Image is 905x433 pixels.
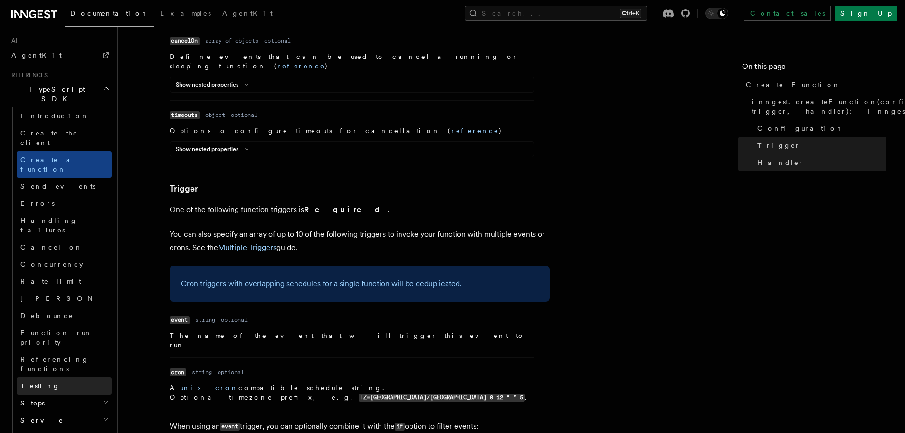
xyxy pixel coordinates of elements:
[154,3,217,26] a: Examples
[170,383,534,403] p: A compatible schedule string. Optional timezone prefix, e.g. .
[17,412,112,429] button: Serve
[277,62,325,70] a: reference
[195,316,215,324] dd: string
[620,9,641,18] kbd: Ctrl+K
[17,377,112,395] a: Testing
[20,112,89,120] span: Introduction
[218,243,276,252] a: Multiple Triggers
[17,273,112,290] a: Rate limit
[17,239,112,256] a: Cancel on
[359,394,525,402] code: TZ=[GEOGRAPHIC_DATA]/[GEOGRAPHIC_DATA] 0 12 * * 5
[757,124,844,133] span: Configuration
[160,10,211,17] span: Examples
[70,10,149,17] span: Documentation
[170,182,198,195] a: Trigger
[8,71,48,79] span: References
[11,51,62,59] span: AgentKit
[20,356,89,373] span: Referencing functions
[17,290,112,307] a: [PERSON_NAME]
[835,6,897,21] a: Sign Up
[17,415,64,425] span: Serve
[8,81,112,107] button: TypeScript SDK
[748,93,886,120] a: inngest.createFunction(configuration, trigger, handler): InngestFunction
[465,6,647,21] button: Search...Ctrl+K
[217,3,278,26] a: AgentKit
[20,243,83,251] span: Cancel on
[231,111,257,119] dd: optional
[753,154,886,171] a: Handler
[17,151,112,178] a: Create a function
[742,76,886,93] a: Create Function
[218,368,244,376] dd: optional
[180,384,238,392] a: unix-cron
[17,324,112,351] a: Function run priority
[170,316,190,324] code: event
[304,205,388,214] strong: Required
[753,137,886,154] a: Trigger
[20,295,160,302] span: [PERSON_NAME]
[746,80,840,89] span: Create Function
[20,200,55,207] span: Errors
[20,217,77,234] span: Handling failures
[20,260,83,268] span: Concurrency
[170,52,534,71] p: Define events that can be used to cancel a running or sleeping function ( )
[17,256,112,273] a: Concurrency
[20,278,81,285] span: Rate limit
[170,37,200,45] code: cancelOn
[17,307,112,324] a: Debounce
[8,47,112,64] a: AgentKit
[20,129,78,146] span: Create the client
[451,127,499,135] a: reference
[176,145,252,153] button: Show nested properties
[17,351,112,377] a: Referencing functions
[17,178,112,195] a: Send events
[17,395,112,412] button: Steps
[705,8,728,19] button: Toggle dark mode
[205,111,225,119] dd: object
[757,158,804,167] span: Handler
[20,156,77,173] span: Create a function
[17,125,112,151] a: Create the client
[744,6,831,21] a: Contact sales
[220,423,240,431] code: event
[742,61,886,76] h4: On this page
[170,111,200,119] code: timeouts
[8,85,103,104] span: TypeScript SDK
[170,331,534,350] p: The name of the event that will trigger this event to run
[20,312,74,319] span: Debounce
[170,126,534,135] p: Options to configure timeouts for cancellation ( )
[176,81,252,88] button: Show nested properties
[20,329,92,346] span: Function run priority
[205,37,258,45] dd: array of objects
[170,228,550,254] p: You can also specify an array of up to 10 of the following triggers to invoke your function with ...
[17,107,112,125] a: Introduction
[20,382,60,390] span: Testing
[222,10,273,17] span: AgentKit
[17,195,112,212] a: Errors
[17,212,112,239] a: Handling failures
[170,203,550,216] p: One of the following function triggers is .
[8,37,18,45] span: AI
[221,316,248,324] dd: optional
[264,37,291,45] dd: optional
[20,183,95,190] span: Send events
[170,368,186,376] code: cron
[395,423,405,431] code: if
[757,141,800,150] span: Trigger
[192,368,212,376] dd: string
[181,277,538,290] p: Cron triggers with overlapping schedules for a single function will be deduplicated.
[65,3,154,27] a: Documentation
[753,120,886,137] a: Configuration
[17,398,45,408] span: Steps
